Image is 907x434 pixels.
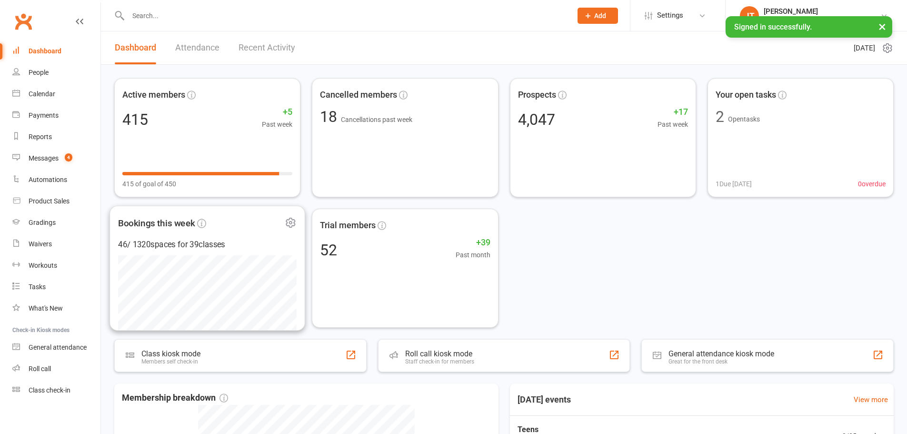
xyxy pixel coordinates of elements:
span: 415 of goal of 450 [122,179,176,189]
div: What's New [29,304,63,312]
span: [DATE] [854,42,875,54]
div: 4,047 [518,112,555,127]
div: Calendar [29,90,55,98]
div: Messages [29,154,59,162]
span: Your open tasks [716,88,776,102]
span: Add [594,12,606,20]
span: 1 Due [DATE] [716,179,752,189]
div: [PERSON_NAME] [764,7,880,16]
div: Workouts [29,262,57,269]
a: Reports [12,126,100,148]
span: Active members [122,88,185,102]
div: 415 [122,112,148,127]
div: Great for the front desk [668,358,774,365]
a: Waivers [12,233,100,255]
span: Bookings this week [118,216,195,230]
a: Attendance [175,31,219,64]
span: Prospects [518,88,556,102]
a: View more [854,394,888,405]
a: Recent Activity [239,31,295,64]
a: Calendar [12,83,100,105]
span: Trial members [320,219,376,232]
div: Reports [29,133,52,141]
button: × [874,16,891,37]
span: Open tasks [728,115,760,123]
h3: [DATE] events [510,391,578,408]
a: General attendance kiosk mode [12,337,100,358]
span: +39 [456,236,490,250]
div: General attendance [29,343,87,351]
a: Automations [12,169,100,191]
div: Urban Muaythai - [GEOGRAPHIC_DATA] [764,16,880,24]
a: Workouts [12,255,100,276]
a: Dashboard [115,31,156,64]
a: What's New [12,298,100,319]
div: Roll call kiosk mode [405,349,474,358]
span: +17 [658,105,688,119]
a: Class kiosk mode [12,380,100,401]
a: Dashboard [12,40,100,62]
div: Automations [29,176,67,183]
a: Tasks [12,276,100,298]
span: 4 [65,153,72,161]
span: Cancellations past week [341,116,412,123]
div: People [29,69,49,76]
div: Class kiosk mode [141,349,200,358]
input: Search... [125,9,565,22]
div: Staff check-in for members [405,358,474,365]
a: Clubworx [11,10,35,33]
div: Waivers [29,240,52,248]
span: Settings [657,5,683,26]
span: Past week [262,119,292,130]
div: Roll call [29,365,51,373]
a: Product Sales [12,191,100,212]
div: Payments [29,111,59,119]
div: 46 / 1320 spaces for 39 classes [118,238,297,251]
div: JT [740,6,759,25]
div: General attendance kiosk mode [668,349,774,358]
a: Messages 4 [12,148,100,169]
a: Gradings [12,212,100,233]
div: 2 [716,109,724,124]
span: Cancelled members [320,88,397,102]
span: +5 [262,105,292,119]
span: Past week [658,119,688,130]
a: Roll call [12,358,100,380]
span: Signed in successfully. [734,22,812,31]
span: Membership breakdown [122,391,228,405]
div: Dashboard [29,47,61,55]
div: Tasks [29,283,46,291]
div: Class check-in [29,386,70,394]
span: Past month [456,250,490,260]
button: Add [578,8,618,24]
div: Product Sales [29,197,70,205]
div: Gradings [29,219,56,226]
div: 52 [320,242,337,258]
span: 0 overdue [858,179,886,189]
span: 18 [320,108,341,126]
a: People [12,62,100,83]
div: Members self check-in [141,358,200,365]
a: Payments [12,105,100,126]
